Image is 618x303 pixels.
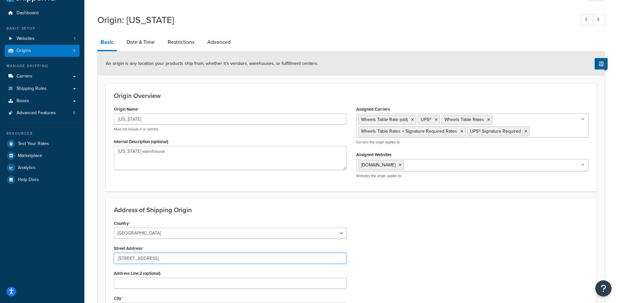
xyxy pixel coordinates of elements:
[5,95,79,107] a: Boxes
[204,34,234,50] a: Advanced
[595,280,612,297] button: Open Resource Center
[73,110,75,116] span: 5
[581,15,593,25] a: Previous Record
[5,107,79,119] li: Advanced Features
[114,107,139,112] label: Origin Name
[17,10,39,16] span: Dashboard
[114,139,168,144] label: Internal Description (optional)
[114,146,346,170] textarea: [US_STATE] warehouse
[114,246,144,251] label: Street Address
[470,128,521,135] span: UPS® Signature Required
[5,138,79,150] a: Test Your Rates
[18,177,39,183] span: Help Docs
[114,271,161,276] label: Address Line 2 (optional)
[593,15,605,25] a: Next Record
[5,33,79,45] li: Websites
[114,221,130,226] label: Country
[114,127,346,132] p: Must not include # or comma
[5,70,79,82] a: Carriers
[97,14,569,26] h1: Origin: [US_STATE]
[18,165,36,171] span: Analytics
[356,140,589,145] p: Carriers this origin applies to
[5,63,79,69] div: Manage Shipping
[17,74,32,79] span: Carriers
[5,45,79,57] a: Origins3
[17,48,31,54] span: Origins
[17,86,47,91] span: Shipping Rules
[5,7,79,19] a: Dashboard
[5,45,79,57] li: Origins
[356,152,392,157] label: Assigned Websites
[17,36,35,42] span: Websites
[123,34,158,50] a: Date & Time
[5,83,79,95] a: Shipping Rules
[114,206,588,213] h3: Address of Shipping Origin
[18,153,42,159] span: Marketplace
[421,116,431,123] span: UPS®
[5,107,79,119] a: Advanced Features5
[97,34,117,51] a: Basic
[5,150,79,162] a: Marketplace
[5,174,79,186] a: Help Docs
[356,107,390,112] label: Assigned Carriers
[5,162,79,174] a: Analytics
[361,116,408,123] span: Wheels Table Rate (old)
[74,36,75,42] span: 1
[17,110,56,116] span: Advanced Features
[5,131,79,136] div: Resources
[164,34,198,50] a: Restrictions
[73,48,75,54] span: 3
[5,33,79,45] a: Websites1
[356,174,589,178] p: Websites this origin applies to
[361,162,395,168] span: [DOMAIN_NAME]
[114,92,588,99] h3: Origin Overview
[444,116,484,123] span: Wheels Table Rates
[114,296,123,301] label: City
[595,58,608,69] button: Show Help Docs
[106,60,318,67] span: An origin is any location your products ship from, whether it’s vendors, warehouses, or fulfillme...
[18,141,49,147] span: Test Your Rates
[361,128,457,135] span: Wheels Table Rates + Signature Required Rates
[17,98,29,104] span: Boxes
[5,26,79,31] div: Basic Setup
